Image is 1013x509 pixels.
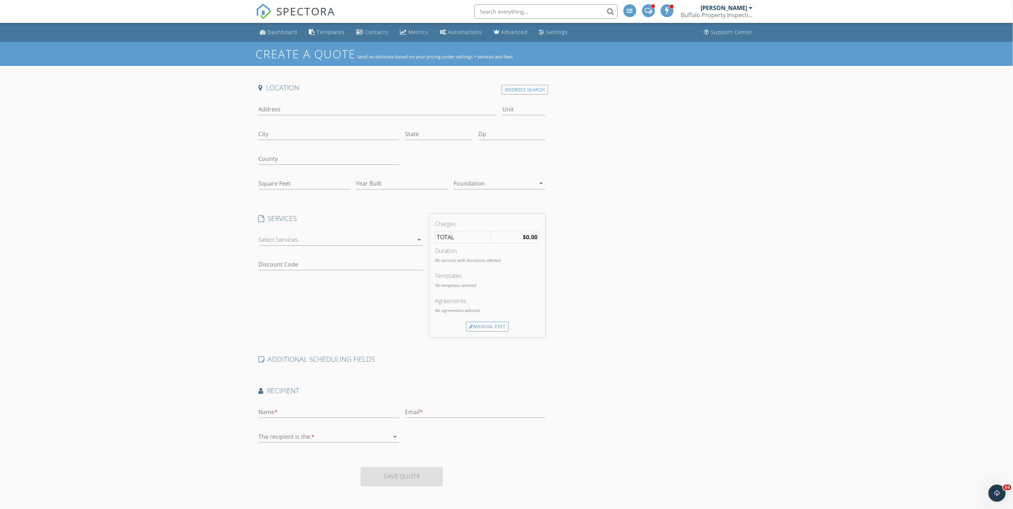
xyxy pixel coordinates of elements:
h4: ADDITIONAL SCHEDULING FIELDS [259,355,546,364]
a: Contacts [354,26,392,39]
p: No agreements selected [435,307,540,314]
p: No templates selected [435,282,540,289]
div: Metrics [409,29,429,35]
img: The Best Home Inspection Software - Spectora [256,4,272,19]
div: Manual Edit [466,322,509,332]
h4: SERVICES [259,214,424,223]
i: arrow_drop_down [415,235,424,244]
a: Templates [306,26,348,39]
span: 10 [1003,485,1012,490]
div: [PERSON_NAME] [701,4,747,11]
div: Address Search [502,85,548,95]
input: Discount Code [259,259,424,270]
h1: Create a Quote [256,46,356,62]
td: TOTAL [435,231,491,244]
div: Duration [435,246,540,255]
p: No services with durations selected [435,257,540,264]
h4: Location [259,83,546,92]
div: Templates [435,272,540,280]
div: Charges [435,220,540,228]
a: Settings [536,26,571,39]
a: Support Center [701,26,756,39]
h4: Recipient [259,386,546,395]
a: Advanced [491,26,531,39]
i: arrow_drop_down [391,432,399,441]
i: arrow_drop_down [537,179,545,188]
div: Contacts [365,29,389,35]
a: SPECTORA [256,10,335,25]
span: SPECTORA [277,4,335,19]
div: Dashboard [268,29,298,35]
div: Support Center [711,29,753,35]
strong: $0.00 [523,233,537,241]
a: Dashboard [257,26,301,39]
div: Agreements [435,297,540,305]
div: Settings [546,29,568,35]
input: Search everything... [474,4,618,19]
div: Automations [448,29,482,35]
span: Send an estimate based on your pricing under settings > services and fees [357,53,513,60]
iframe: Intercom live chat [989,485,1006,502]
a: Automations (Advanced) [437,26,485,39]
a: Metrics [397,26,431,39]
div: Buffalo Property Inspections [681,11,753,19]
div: Advanced [501,29,528,35]
div: Templates [317,29,345,35]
